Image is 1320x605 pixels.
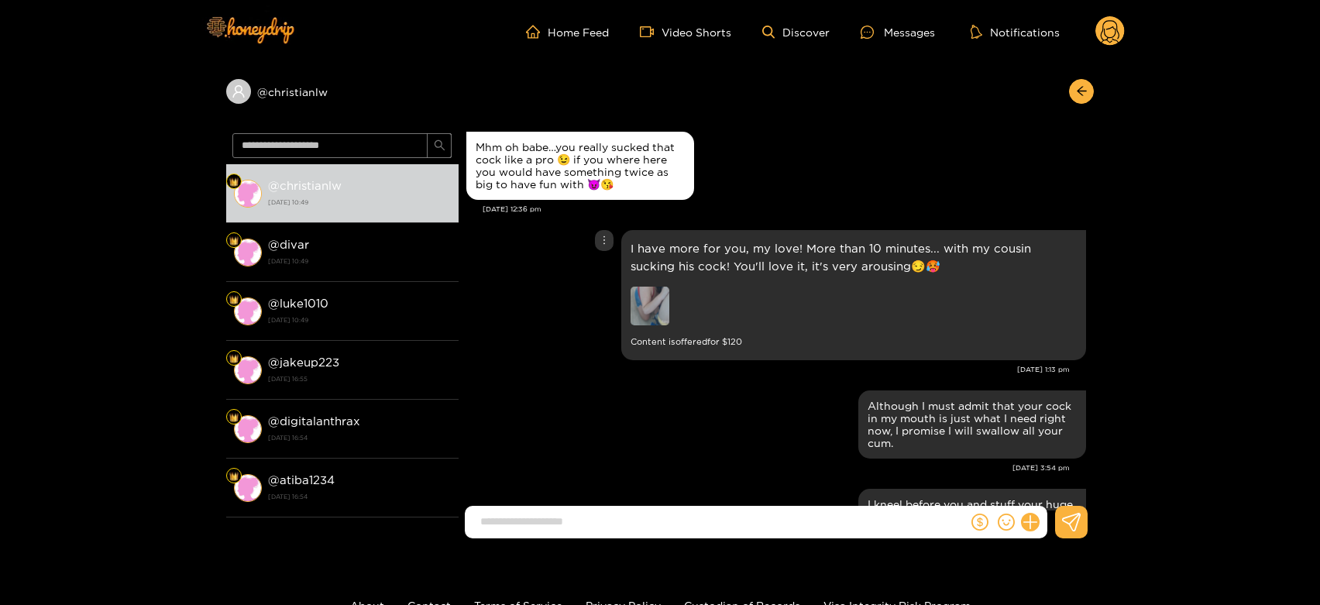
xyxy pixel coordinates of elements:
[640,25,731,39] a: Video Shorts
[229,472,239,481] img: Fan Level
[861,23,935,41] div: Messages
[526,25,609,39] a: Home Feed
[640,25,662,39] span: video-camera
[466,462,1070,473] div: [DATE] 3:54 pm
[268,195,451,209] strong: [DATE] 10:49
[434,139,445,153] span: search
[599,235,610,246] span: more
[427,133,452,158] button: search
[268,490,451,504] strong: [DATE] 16:54
[868,498,1077,548] div: I kneel before you and stuff your huge cock in my mouth... I would lick your balls... and somethi...
[968,510,992,534] button: dollar
[268,473,335,486] strong: @ atiba1234
[1076,85,1088,98] span: arrow-left
[268,313,451,327] strong: [DATE] 10:49
[971,514,988,531] span: dollar
[998,514,1015,531] span: smile
[226,79,459,104] div: @christianlw
[762,26,830,39] a: Discover
[476,141,685,191] div: Mhm oh babe…you really sucked that cock like a pro 😉 if you where here you would have something t...
[268,254,451,268] strong: [DATE] 10:49
[229,177,239,187] img: Fan Level
[229,413,239,422] img: Fan Level
[234,474,262,502] img: conversation
[526,25,548,39] span: home
[234,356,262,384] img: conversation
[966,24,1064,40] button: Notifications
[229,354,239,363] img: Fan Level
[631,287,669,325] img: preview
[234,180,262,208] img: conversation
[234,297,262,325] img: conversation
[868,400,1077,449] div: Although I must admit that your cock in my mouth is just what I need right now, I promise I will ...
[268,372,451,386] strong: [DATE] 16:55
[234,415,262,443] img: conversation
[268,238,309,251] strong: @ divar
[268,297,328,310] strong: @ luke1010
[232,84,246,98] span: user
[268,414,360,428] strong: @ digitalanthrax
[268,356,339,369] strong: @ jakeup223
[631,333,1077,351] small: Content is offered for $ 120
[631,239,1077,275] p: I have more for you, my love! More than 10 minutes... with my cousin sucking his cock! You'll lov...
[229,295,239,304] img: Fan Level
[466,364,1070,375] div: [DATE] 1:13 pm
[1069,79,1094,104] button: arrow-left
[858,489,1086,557] div: Aug. 18, 3:54 pm
[268,431,451,445] strong: [DATE] 16:54
[858,390,1086,459] div: Aug. 18, 3:54 pm
[466,132,694,200] div: Aug. 18, 12:36 pm
[268,179,342,192] strong: @ christianlw
[483,204,1086,215] div: [DATE] 12:36 pm
[234,239,262,266] img: conversation
[621,230,1086,360] div: Aug. 18, 1:13 pm
[229,236,239,246] img: Fan Level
